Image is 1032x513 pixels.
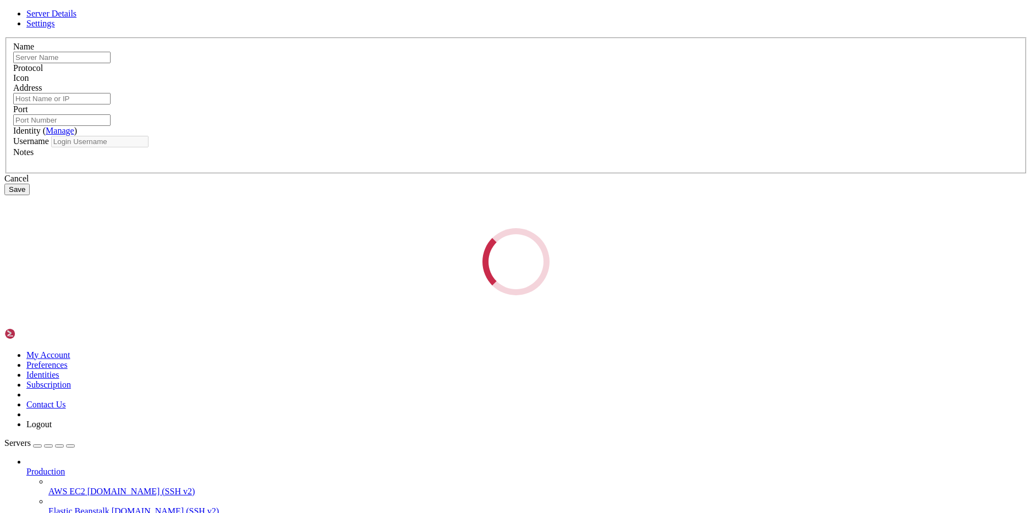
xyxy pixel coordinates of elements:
[46,126,74,135] a: Manage
[13,73,29,82] label: Icon
[26,9,76,18] a: Server Details
[13,52,111,63] input: Server Name
[26,19,55,28] a: Settings
[13,63,43,73] label: Protocol
[13,83,42,92] label: Address
[26,420,52,429] a: Logout
[13,104,28,114] label: Port
[43,126,77,135] span: ( )
[26,350,70,360] a: My Account
[26,400,66,409] a: Contact Us
[26,380,71,389] a: Subscription
[13,136,49,146] label: Username
[4,174,1028,184] div: Cancel
[13,126,77,135] label: Identity
[4,438,75,448] a: Servers
[4,328,68,339] img: Shellngn
[48,487,1028,497] a: AWS EC2 [DOMAIN_NAME] (SSH v2)
[48,487,85,496] span: AWS EC2
[26,370,59,379] a: Identities
[26,467,65,476] span: Production
[4,184,30,195] button: Save
[13,114,111,126] input: Port Number
[478,224,554,300] div: Loading...
[87,487,195,496] span: [DOMAIN_NAME] (SSH v2)
[26,360,68,369] a: Preferences
[13,93,111,104] input: Host Name or IP
[51,136,149,147] input: Login Username
[13,147,34,157] label: Notes
[4,438,31,448] span: Servers
[13,42,34,51] label: Name
[48,477,1028,497] li: AWS EC2 [DOMAIN_NAME] (SSH v2)
[26,467,1028,477] a: Production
